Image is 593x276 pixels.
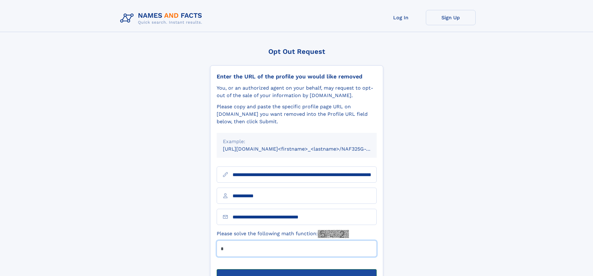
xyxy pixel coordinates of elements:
[217,230,349,238] label: Please solve the following math function:
[426,10,476,25] a: Sign Up
[217,84,377,99] div: You, or an authorized agent on your behalf, may request to opt-out of the sale of your informatio...
[217,103,377,125] div: Please copy and paste the specific profile page URL on [DOMAIN_NAME] you want removed into the Pr...
[118,10,207,27] img: Logo Names and Facts
[217,73,377,80] div: Enter the URL of the profile you would like removed
[223,138,370,145] div: Example:
[210,48,383,55] div: Opt Out Request
[223,146,388,152] small: [URL][DOMAIN_NAME]<firstname>_<lastname>/NAF325G-xxxxxxxx
[376,10,426,25] a: Log In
